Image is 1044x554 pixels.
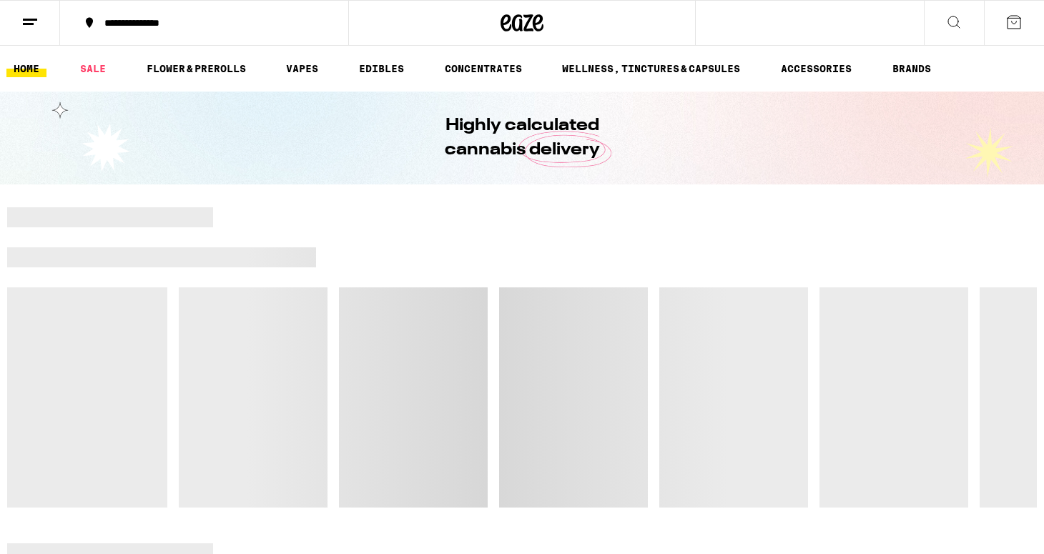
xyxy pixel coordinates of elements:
h1: Highly calculated cannabis delivery [404,114,640,162]
a: BRANDS [885,60,938,77]
a: HOME [6,60,46,77]
a: VAPES [279,60,325,77]
a: EDIBLES [352,60,411,77]
a: CONCENTRATES [438,60,529,77]
a: WELLNESS, TINCTURES & CAPSULES [555,60,747,77]
a: FLOWER & PREROLLS [139,60,253,77]
a: SALE [73,60,113,77]
a: ACCESSORIES [774,60,859,77]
